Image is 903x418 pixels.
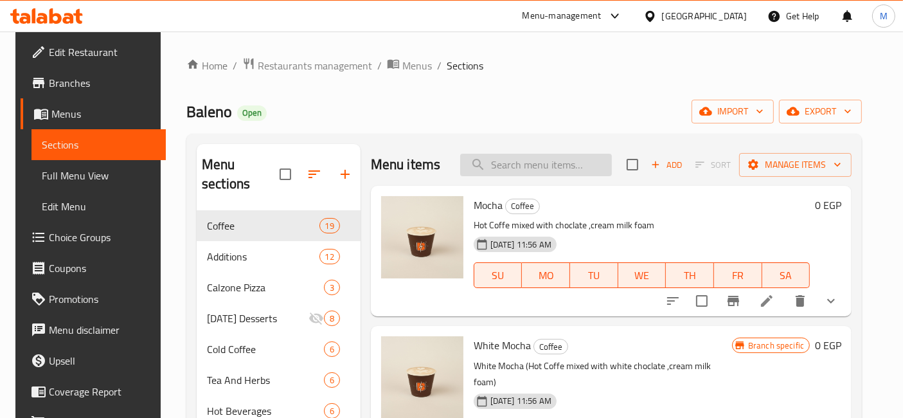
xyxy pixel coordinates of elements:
svg: Show Choices [823,293,839,309]
span: 6 [325,343,339,356]
span: White Mocha [474,336,531,355]
div: Menu-management [523,8,602,24]
div: items [324,341,340,357]
span: FR [719,266,757,285]
button: Add section [330,159,361,190]
a: Coupons [21,253,166,284]
a: Choice Groups [21,222,166,253]
span: Add [649,158,684,172]
span: [DATE] 11:56 AM [485,395,557,407]
span: Open [237,107,267,118]
span: TU [575,266,613,285]
h2: Menu sections [202,155,280,194]
a: Full Menu View [31,160,166,191]
a: Edit Restaurant [21,37,166,68]
div: Cold Coffee6 [197,334,361,365]
nav: breadcrumb [186,57,862,74]
span: Select section first [687,155,739,175]
span: Tea And Herbs [207,372,324,388]
a: Menu disclaimer [21,314,166,345]
button: WE [618,262,666,288]
div: Ramadan Desserts [207,311,308,326]
span: Menu disclaimer [49,322,156,338]
span: export [789,104,852,120]
span: import [702,104,764,120]
h6: 0 EGP [815,336,841,354]
button: Branch-specific-item [718,286,749,316]
span: Mocha [474,195,503,215]
span: Coverage Report [49,384,156,399]
li: / [233,58,237,73]
a: Menus [387,57,432,74]
div: items [324,372,340,388]
span: 8 [325,313,339,325]
span: SA [767,266,805,285]
div: items [319,218,340,233]
span: 6 [325,405,339,417]
span: Menus [402,58,432,73]
span: Manage items [749,157,841,173]
div: Additions12 [197,241,361,272]
span: Calzone Pizza [207,280,324,295]
div: Open [237,105,267,121]
span: Sections [447,58,483,73]
a: Edit Menu [31,191,166,222]
span: TH [671,266,709,285]
button: TH [666,262,714,288]
div: Coffee [505,199,540,214]
span: Coffee [534,340,568,354]
a: Coverage Report [21,376,166,407]
span: Coffee [207,218,319,233]
span: Menus [51,106,156,122]
a: Sections [31,129,166,160]
span: Upsell [49,353,156,368]
div: items [319,249,340,264]
a: Home [186,58,228,73]
a: Edit menu item [759,293,774,309]
div: Coffee19 [197,210,361,241]
button: MO [522,262,570,288]
li: / [437,58,442,73]
button: delete [785,286,816,316]
span: Coupons [49,260,156,276]
span: Edit Menu [42,199,156,214]
span: Sections [42,137,156,152]
div: Coffee [533,339,568,354]
span: Select section [619,151,646,178]
div: items [324,280,340,295]
p: Hot Coffe mixed with choclate ,cream milk foam [474,217,810,233]
h6: 0 EGP [815,196,841,214]
span: Branches [49,75,156,91]
div: items [324,311,340,326]
a: Menus [21,98,166,129]
button: import [692,100,774,123]
button: sort-choices [657,286,688,316]
span: Sort sections [299,159,330,190]
div: [GEOGRAPHIC_DATA] [662,9,747,23]
span: Cold Coffee [207,341,324,357]
span: 19 [320,220,339,232]
span: 12 [320,251,339,263]
span: Restaurants management [258,58,372,73]
a: Upsell [21,345,166,376]
h2: Menu items [371,155,441,174]
span: Select to update [688,287,715,314]
span: [DATE] Desserts [207,311,308,326]
div: Calzone Pizza3 [197,272,361,303]
button: TU [570,262,618,288]
button: show more [816,286,846,316]
span: Additions [207,249,319,264]
button: SA [762,262,810,288]
a: Promotions [21,284,166,314]
span: [DATE] 11:56 AM [485,239,557,251]
button: SU [474,262,523,288]
input: search [460,154,612,176]
span: Baleno [186,97,232,126]
div: Tea And Herbs6 [197,365,361,395]
span: Choice Groups [49,230,156,245]
span: Edit Restaurant [49,44,156,60]
a: Branches [21,68,166,98]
